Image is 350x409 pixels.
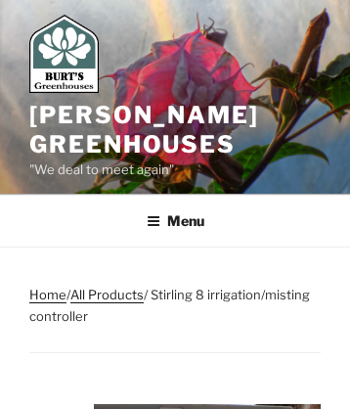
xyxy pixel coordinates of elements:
[29,287,66,302] a: Home
[29,285,321,353] nav: Breadcrumb
[29,159,321,181] p: "We deal to meet again"
[70,287,144,302] a: All Products
[29,15,99,93] img: Burt's Greenhouses
[133,197,218,245] button: Menu
[29,101,259,159] a: [PERSON_NAME] Greenhouses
